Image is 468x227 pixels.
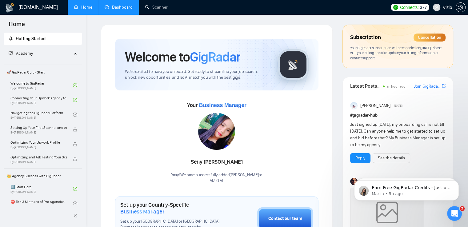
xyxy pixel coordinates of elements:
[9,36,13,41] span: rocket
[350,122,446,147] span: Just signed up [DATE], my onboarding call is not till [DATE]. Can anyone help me to get started t...
[4,66,82,78] span: 🚀 GigRadar Quick Start
[456,2,466,12] button: setting
[386,84,406,89] span: an hour ago
[73,113,77,117] span: check-circle
[73,213,79,219] span: double-left
[442,83,446,89] a: export
[198,113,235,150] img: 1698919173900-IMG-20231024-WA0027.jpg
[10,197,73,210] a: ⛔ Top 3 Mistakes of Pro Agencies
[350,32,381,43] span: Subscription
[105,5,133,10] a: dashboardDashboard
[355,155,365,161] a: Reply
[345,167,468,210] iframe: Intercom notifications message
[10,125,67,131] span: Setting Up Your First Scanner and Auto-Bidder
[278,49,309,80] img: gigradar-logo.png
[456,5,466,10] a: setting
[199,102,246,108] span: Business Manager
[350,102,358,110] img: Anisuzzaman Khan
[10,139,67,145] span: Optimizing Your Upwork Profile
[10,131,67,134] span: By [PERSON_NAME]
[190,49,240,65] span: GigRadar
[350,153,370,163] button: Reply
[171,178,262,184] p: VIZIO AI .
[4,20,30,33] span: Home
[442,83,446,88] span: export
[360,102,390,109] span: [PERSON_NAME]
[420,46,432,50] span: [DATE] .
[420,4,426,11] span: 377
[74,5,92,10] a: homeHome
[414,34,446,42] div: Cancellation
[350,46,442,60] span: Your GigRadar subscription will be canceled Please visit your billing portal to update your billi...
[73,187,77,191] span: check-circle
[400,4,418,11] span: Connects:
[373,153,410,163] button: See the details
[10,108,73,121] a: Navigating the GigRadar PlatformBy[PERSON_NAME]
[16,36,46,41] span: Getting Started
[4,33,82,45] li: Getting Started
[268,215,302,222] div: Contact our team
[10,93,73,107] a: Connecting Your Upwork Agency to GigRadarBy[PERSON_NAME]
[125,49,240,65] h1: Welcome to
[10,182,73,196] a: 1️⃣ Start HereBy[PERSON_NAME]
[120,201,226,215] h1: Set up your Country-Specific
[171,172,262,184] div: Yaay! We have successfully added [PERSON_NAME] to
[4,170,82,182] span: 👑 Agency Success with GigRadar
[10,78,73,92] a: Welcome to GigRadarBy[PERSON_NAME]
[10,145,67,149] span: By [PERSON_NAME]
[73,83,77,87] span: check-circle
[5,3,15,13] img: logo
[378,155,405,161] a: See the details
[73,142,77,146] span: lock
[9,51,13,55] span: fund-projection-screen
[9,51,33,56] span: Academy
[460,206,465,211] span: 2
[350,112,446,119] h1: # gigradar-hub
[434,5,439,10] span: user
[16,51,33,56] span: Academy
[171,157,262,167] div: Seny [PERSON_NAME]
[145,5,168,10] a: searchScanner
[10,160,67,164] span: By [PERSON_NAME]
[73,98,77,102] span: check-circle
[73,201,77,206] span: check-circle
[10,154,67,160] span: Optimizing and A/B Testing Your Scanner for Better Results
[414,83,441,90] a: Join GigRadar Slack Community
[416,46,432,50] span: on
[394,103,402,109] span: [DATE]
[350,82,381,90] span: Latest Posts from the GigRadar Community
[447,206,462,221] iframe: Intercom live chat
[393,5,398,10] img: upwork-logo.png
[73,157,77,161] span: lock
[73,127,77,132] span: lock
[120,208,164,215] span: Business Manager
[125,69,268,81] span: We're excited to have you on board. Get ready to streamline your job search, unlock new opportuni...
[187,102,246,109] span: Your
